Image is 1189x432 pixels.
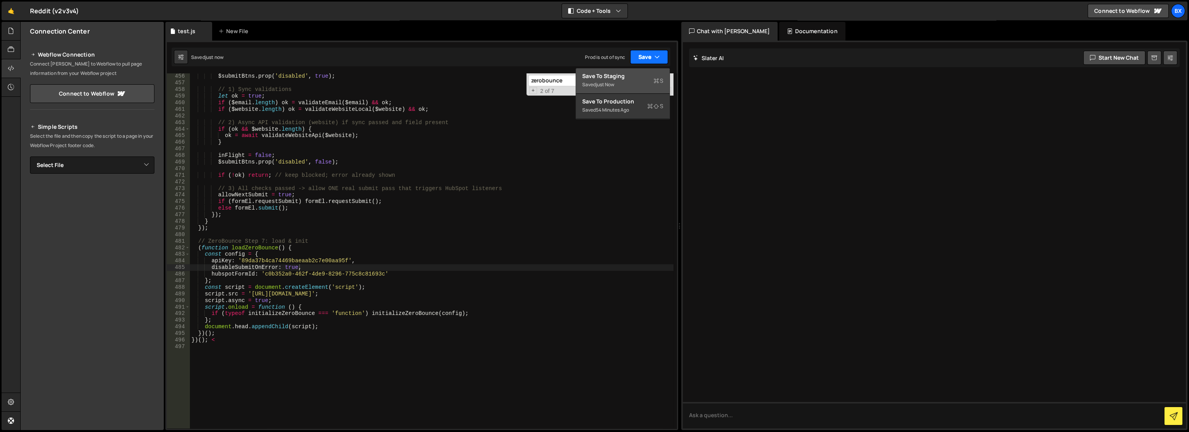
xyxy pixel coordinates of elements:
div: 497 [167,343,190,350]
div: 461 [167,106,190,113]
div: 478 [167,218,190,225]
span: S [647,102,663,110]
div: 493 [167,317,190,324]
div: Documentation [779,22,845,41]
div: 492 [167,310,190,317]
p: Connect [PERSON_NAME] to Webflow to pull page information from your Webflow project [30,59,154,78]
div: 463 [167,119,190,126]
div: 483 [167,251,190,258]
div: Prod is out of sync [585,54,625,60]
div: 466 [167,139,190,146]
div: 471 [167,172,190,179]
div: 465 [167,132,190,139]
div: 462 [167,113,190,119]
div: just now [596,81,614,88]
div: 482 [167,245,190,251]
div: 467 [167,146,190,152]
div: 469 [167,159,190,165]
div: 495 [167,330,190,337]
div: 479 [167,225,190,231]
a: Connect to Webflow [30,84,154,103]
div: 54 minutes ago [596,107,629,113]
span: Search In Selection [666,87,671,95]
div: 464 [167,126,190,133]
div: 485 [167,264,190,271]
button: Save to ProductionS Saved54 minutes ago [576,94,670,119]
h2: Slater AI [693,54,724,62]
div: 456 [167,73,190,80]
div: Saved [191,54,223,60]
div: Saved [582,80,663,89]
div: New File [218,27,251,35]
div: 480 [167,231,190,238]
div: 494 [167,324,190,330]
a: Connect to Webflow [1088,4,1169,18]
div: 459 [167,93,190,100]
div: 496 [167,337,190,343]
div: 472 [167,179,190,185]
div: 484 [167,258,190,264]
iframe: YouTube video player [30,187,155,257]
div: 477 [167,212,190,218]
button: Code + Tools [562,4,627,18]
input: Search for [528,75,626,86]
div: Reddit (v2v3v4) [30,6,79,16]
div: 475 [167,198,190,205]
div: 457 [167,80,190,86]
div: test.js [178,27,195,35]
div: Chat with [PERSON_NAME] [681,22,778,41]
p: Select the file and then copy the script to a page in your Webflow Project footer code. [30,132,154,150]
button: Start new chat [1083,51,1145,65]
div: 489 [167,291,190,297]
div: Save to Production [582,98,663,105]
iframe: YouTube video player [30,262,155,332]
a: 🤙 [2,2,21,20]
div: 487 [167,277,190,284]
div: 474 [167,192,190,198]
h2: Simple Scripts [30,122,154,132]
div: 460 [167,100,190,106]
span: S [654,77,663,85]
span: Toggle Replace mode [529,87,537,94]
div: 486 [167,271,190,277]
div: 476 [167,205,190,212]
a: BX [1171,4,1185,18]
div: 491 [167,304,190,311]
div: Code + Tools [576,68,670,119]
button: Save [630,50,668,64]
div: 488 [167,284,190,291]
div: 470 [167,165,190,172]
div: just now [205,54,223,60]
div: 458 [167,86,190,93]
div: 481 [167,238,190,245]
div: Save to Staging [582,72,663,80]
span: 2 of 7 [537,88,557,94]
h2: Connection Center [30,27,90,36]
div: 468 [167,152,190,159]
div: 490 [167,297,190,304]
button: Save to StagingS Savedjust now [576,68,670,94]
h2: Webflow Connection [30,50,154,59]
div: Saved [582,105,663,115]
div: 473 [167,185,190,192]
